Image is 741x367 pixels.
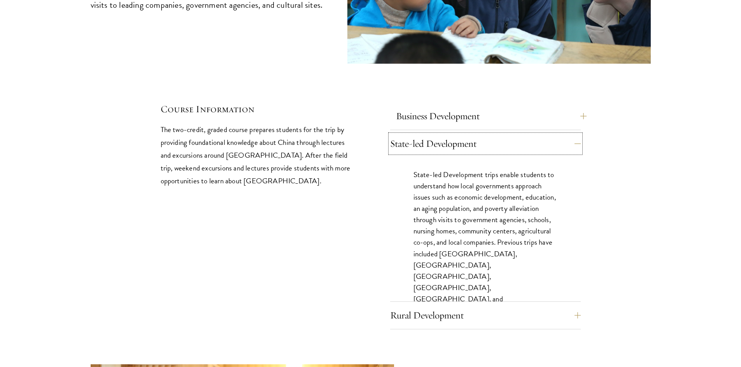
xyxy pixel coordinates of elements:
[413,169,557,316] p: State-led Development trips enable students to understand how local governments approach issues s...
[161,123,351,187] p: The two-credit, graded course prepares students for the trip by providing foundational knowledge ...
[390,134,581,153] button: State-led Development
[396,107,587,125] button: Business Development
[161,103,351,116] h5: Course Information
[390,306,581,325] button: Rural Development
